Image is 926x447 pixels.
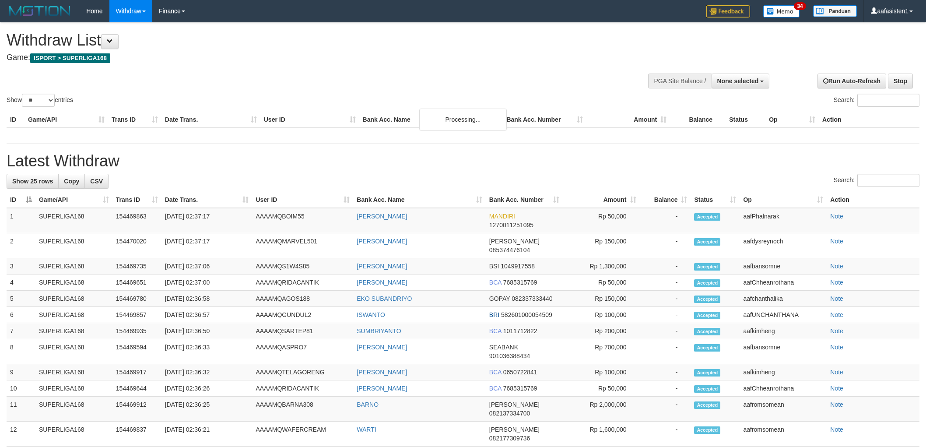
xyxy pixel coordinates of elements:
[112,422,161,447] td: 154469837
[252,364,353,380] td: AAAAMQTELAGORENG
[489,246,530,253] span: Copy 085374476104 to clipboard
[740,397,827,422] td: aafromsomean
[817,74,886,88] a: Run Auto-Refresh
[489,385,502,392] span: BCA
[740,291,827,307] td: aafchanthalika
[489,344,518,351] span: SEABANK
[252,380,353,397] td: AAAAMQRIDACANTIK
[740,422,827,447] td: aafromsomean
[161,208,253,233] td: [DATE] 02:37:17
[830,295,843,302] a: Note
[503,385,537,392] span: Copy 7685315769 to clipboard
[112,397,161,422] td: 154469912
[35,233,112,258] td: SUPERLIGA168
[357,263,407,270] a: [PERSON_NAME]
[765,112,819,128] th: Op
[717,77,759,84] span: None selected
[252,233,353,258] td: AAAAMQMARVEL501
[252,339,353,364] td: AAAAMQASPRO7
[763,5,800,18] img: Button%20Memo.svg
[888,74,913,88] a: Stop
[161,233,253,258] td: [DATE] 02:37:17
[90,178,103,185] span: CSV
[640,275,691,291] td: -
[161,112,260,128] th: Date Trans.
[740,258,827,275] td: aafbansomne
[161,258,253,275] td: [DATE] 02:37:06
[112,380,161,397] td: 154469644
[161,380,253,397] td: [DATE] 02:36:26
[501,311,552,318] span: Copy 582601000054509 to clipboard
[640,192,691,208] th: Balance: activate to sort column ascending
[489,327,502,334] span: BCA
[640,258,691,275] td: -
[252,323,353,339] td: AAAAMQSARTEP81
[857,94,919,107] input: Search:
[35,258,112,275] td: SUPERLIGA168
[830,311,843,318] a: Note
[827,192,919,208] th: Action
[7,422,35,447] td: 12
[84,174,109,189] a: CSV
[7,112,25,128] th: ID
[252,208,353,233] td: AAAAMQBOIM55
[586,112,670,128] th: Amount
[7,397,35,422] td: 11
[357,279,407,286] a: [PERSON_NAME]
[694,213,720,221] span: Accepted
[112,258,161,275] td: 154469735
[489,435,530,442] span: Copy 082177309736 to clipboard
[161,323,253,339] td: [DATE] 02:36:50
[112,233,161,258] td: 154470020
[563,364,640,380] td: Rp 100,000
[740,275,827,291] td: aafChheanrothana
[489,369,502,376] span: BCA
[161,397,253,422] td: [DATE] 02:36:25
[58,174,85,189] a: Copy
[7,53,609,62] h4: Game:
[691,192,740,208] th: Status: activate to sort column ascending
[489,352,530,359] span: Copy 901036388434 to clipboard
[830,263,843,270] a: Note
[252,192,353,208] th: User ID: activate to sort column ascending
[640,323,691,339] td: -
[694,369,720,377] span: Accepted
[830,238,843,245] a: Note
[161,422,253,447] td: [DATE] 02:36:21
[112,364,161,380] td: 154469917
[740,364,827,380] td: aafkimheng
[563,323,640,339] td: Rp 200,000
[7,32,609,49] h1: Withdraw List
[357,385,407,392] a: [PERSON_NAME]
[563,307,640,323] td: Rp 100,000
[640,291,691,307] td: -
[830,327,843,334] a: Note
[252,397,353,422] td: AAAAMQBARNA308
[694,263,720,271] span: Accepted
[640,307,691,323] td: -
[830,426,843,433] a: Note
[694,312,720,319] span: Accepted
[563,208,640,233] td: Rp 50,000
[740,192,827,208] th: Op: activate to sort column ascending
[7,275,35,291] td: 4
[161,275,253,291] td: [DATE] 02:37:00
[260,112,359,128] th: User ID
[7,208,35,233] td: 1
[35,275,112,291] td: SUPERLIGA168
[7,291,35,307] td: 5
[252,258,353,275] td: AAAAMQS1W4S85
[694,238,720,246] span: Accepted
[7,258,35,275] td: 3
[112,323,161,339] td: 154469935
[161,307,253,323] td: [DATE] 02:36:57
[503,369,537,376] span: Copy 0650722841 to clipboard
[35,364,112,380] td: SUPERLIGA168
[35,291,112,307] td: SUPERLIGA168
[64,178,79,185] span: Copy
[740,380,827,397] td: aafChheanrothana
[819,112,919,128] th: Action
[7,380,35,397] td: 10
[489,401,540,408] span: [PERSON_NAME]
[489,222,533,229] span: Copy 1270011251095 to clipboard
